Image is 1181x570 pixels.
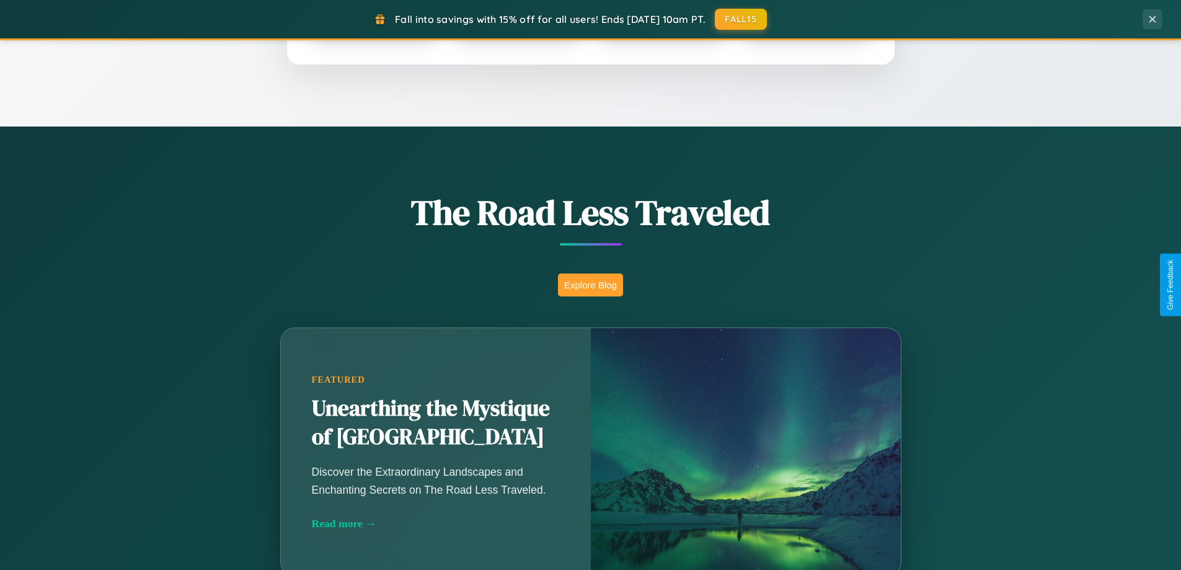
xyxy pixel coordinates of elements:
p: Discover the Extraordinary Landscapes and Enchanting Secrets on The Road Less Traveled. [312,463,560,498]
button: Explore Blog [558,274,623,296]
h2: Unearthing the Mystique of [GEOGRAPHIC_DATA] [312,394,560,452]
button: FALL15 [715,9,767,30]
div: Featured [312,375,560,385]
div: Give Feedback [1166,260,1175,310]
div: Read more → [312,517,560,530]
h1: The Road Less Traveled [219,189,963,236]
span: Fall into savings with 15% off for all users! Ends [DATE] 10am PT. [395,13,706,25]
